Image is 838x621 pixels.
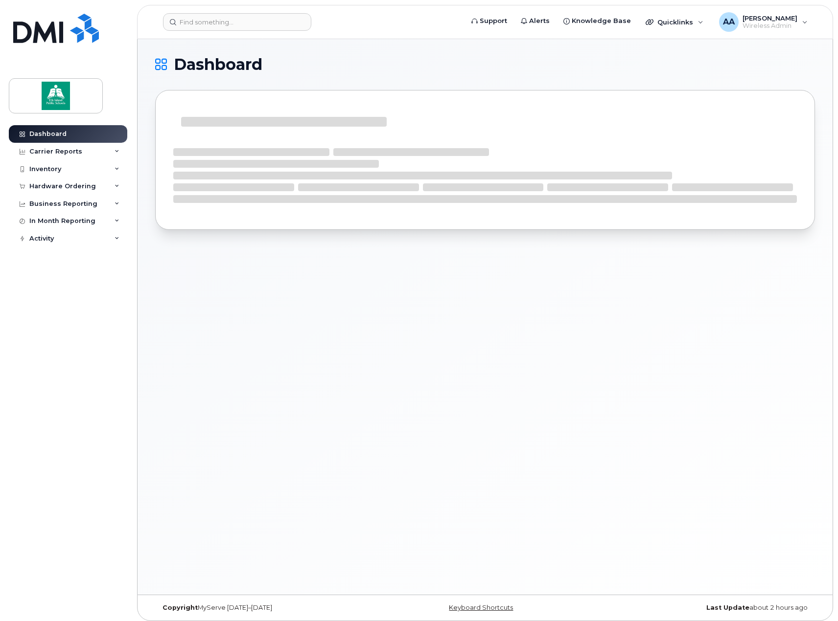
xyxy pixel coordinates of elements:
strong: Copyright [163,604,198,611]
div: MyServe [DATE]–[DATE] [155,604,375,612]
a: Keyboard Shortcuts [449,604,513,611]
strong: Last Update [706,604,749,611]
div: about 2 hours ago [595,604,815,612]
span: Dashboard [174,57,262,72]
